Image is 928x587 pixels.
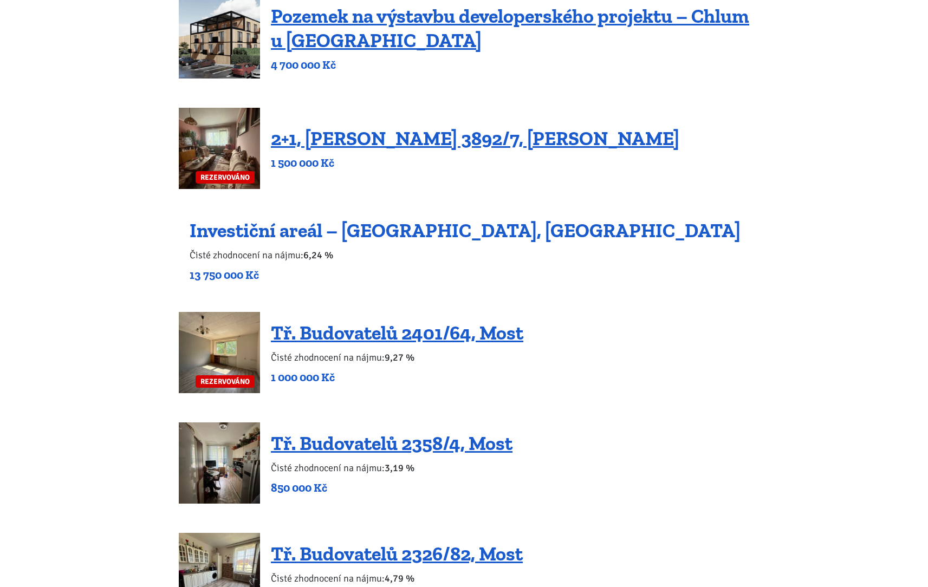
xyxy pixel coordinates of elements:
[271,155,679,171] p: 1 500 000 Kč
[271,57,749,73] p: 4 700 000 Kč
[196,375,255,388] span: REZERVOVÁNO
[271,480,512,495] p: 850 000 Kč
[179,108,260,189] a: REZERVOVÁNO
[190,268,741,283] p: 13 750 000 Kč
[271,460,512,475] p: Čisté zhodnocení na nájmu:
[385,572,414,584] b: 4,79 %
[271,571,523,586] p: Čisté zhodnocení na nájmu:
[190,219,741,242] a: Investiční areál – [GEOGRAPHIC_DATA], [GEOGRAPHIC_DATA]
[271,321,523,344] a: Tř. Budovatelů 2401/64, Most
[385,462,414,474] b: 3,19 %
[196,171,255,184] span: REZERVOVÁNO
[271,432,512,455] a: Tř. Budovatelů 2358/4, Most
[271,370,523,385] p: 1 000 000 Kč
[271,127,679,150] a: 2+1, [PERSON_NAME] 3892/7, [PERSON_NAME]
[179,312,260,393] a: REZERVOVÁNO
[190,247,741,263] p: Čisté zhodnocení na nájmu:
[303,249,333,261] b: 6,24 %
[271,542,523,565] a: Tř. Budovatelů 2326/82, Most
[271,4,749,52] a: Pozemek na výstavbu developerského projektu – Chlum u [GEOGRAPHIC_DATA]
[271,350,523,365] p: Čisté zhodnocení na nájmu:
[385,351,414,363] b: 9,27 %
